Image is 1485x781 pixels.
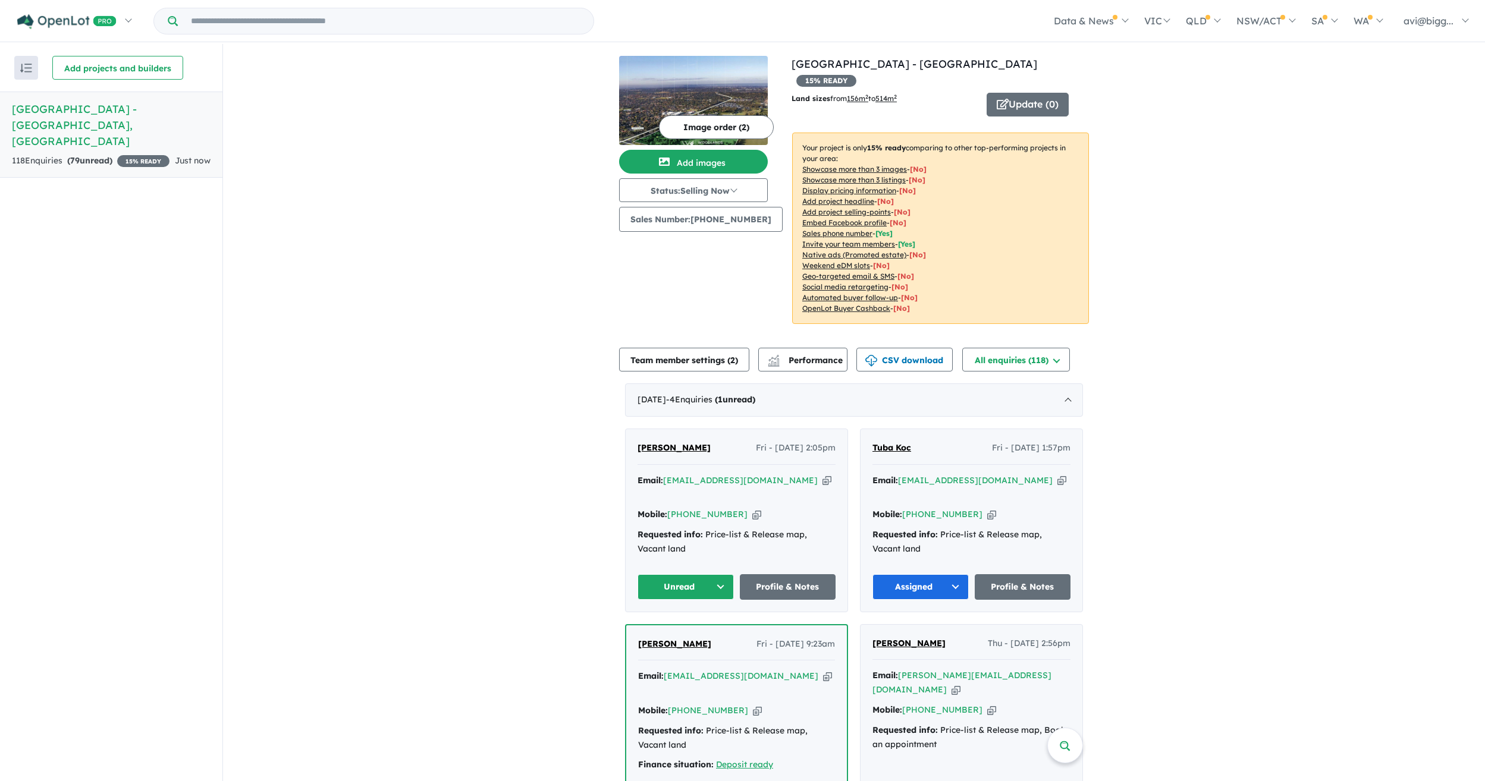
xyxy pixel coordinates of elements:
button: Team member settings (2) [619,348,749,371]
img: line-chart.svg [768,355,779,361]
u: Embed Facebook profile [802,218,887,227]
span: avi@bigg... [1404,15,1453,27]
span: 79 [70,155,80,166]
strong: Finance situation: [638,759,714,770]
button: Copy [822,474,831,487]
div: Price-list & Release map, Vacant land [638,528,836,556]
u: Invite your team members [802,240,895,248]
button: Assigned [872,574,969,600]
div: 118 Enquir ies [12,154,169,168]
a: [EMAIL_ADDRESS][DOMAIN_NAME] [898,475,1053,486]
strong: ( unread) [67,155,112,166]
span: [ Yes ] [875,229,893,238]
img: download icon [865,355,877,367]
a: [EMAIL_ADDRESS][DOMAIN_NAME] [664,670,818,681]
div: Price-list & Release map, Vacant land [638,724,835,752]
span: Just now [175,155,211,166]
span: 2 [730,355,735,366]
span: Fri - [DATE] 9:23am [756,637,835,651]
span: [No] [909,250,926,259]
u: Display pricing information [802,186,896,195]
span: [No] [897,272,914,281]
span: Fri - [DATE] 2:05pm [756,441,836,455]
a: [PERSON_NAME] [638,637,711,651]
a: [PERSON_NAME][EMAIL_ADDRESS][DOMAIN_NAME] [872,670,1051,695]
u: Geo-targeted email & SMS [802,272,894,281]
span: 15 % READY [117,155,169,167]
strong: Mobile: [638,509,667,519]
a: Tuba Koc [872,441,911,455]
button: Copy [987,508,996,521]
u: Showcase more than 3 listings [802,175,906,184]
button: Add images [619,150,768,174]
a: [PHONE_NUMBER] [668,705,748,716]
sup: 2 [865,93,868,100]
span: [ No ] [899,186,916,195]
img: sort.svg [20,64,32,73]
a: [PHONE_NUMBER] [902,704,982,715]
a: Profile & Notes [740,574,836,600]
h5: [GEOGRAPHIC_DATA] - [GEOGRAPHIC_DATA] , [GEOGRAPHIC_DATA] [12,101,211,149]
input: Try estate name, suburb, builder or developer [180,8,591,34]
a: [GEOGRAPHIC_DATA] - [GEOGRAPHIC_DATA] [792,57,1037,71]
span: [PERSON_NAME] [872,638,946,648]
button: Status:Selling Now [619,178,768,202]
button: Add projects and builders [52,56,183,80]
strong: ( unread) [715,394,755,405]
p: Your project is only comparing to other top-performing projects in your area: - - - - - - - - - -... [792,133,1089,324]
u: Add project headline [802,197,874,206]
span: 1 [718,394,723,405]
u: Native ads (Promoted estate) [802,250,906,259]
strong: Email: [872,475,898,486]
strong: Mobile: [638,705,668,716]
sup: 2 [894,93,897,100]
span: [No] [901,293,918,302]
button: Image order (2) [659,115,774,139]
span: [ No ] [877,197,894,206]
img: Openlot PRO Logo White [17,14,117,29]
img: bar-chart.svg [768,358,780,366]
div: Price-list & Release map, Vacant land [872,528,1070,556]
u: OpenLot Buyer Cashback [802,304,890,313]
strong: Requested info: [638,725,704,736]
a: [PERSON_NAME] [638,441,711,455]
b: Land sizes [792,94,830,103]
u: 514 m [875,94,897,103]
span: [No] [873,261,890,270]
button: Copy [952,684,960,696]
button: Copy [1057,474,1066,487]
button: Update (0) [987,93,1069,116]
a: Profile & Notes [975,574,1071,600]
div: Price-list & Release map, Book an appointment [872,723,1070,752]
span: Tuba Koc [872,442,911,453]
button: Copy [823,670,832,682]
img: Woodlands Park Estate - Greenvale [619,56,768,145]
p: from [792,93,978,105]
strong: Requested info: [638,529,703,540]
span: [ No ] [910,165,927,174]
button: CSV download [856,348,953,371]
span: [No] [893,304,910,313]
button: Copy [987,704,996,716]
span: to [868,94,897,103]
span: [PERSON_NAME] [638,442,711,453]
strong: Requested info: [872,529,938,540]
button: Sales Number:[PHONE_NUMBER] [619,207,783,232]
a: [PHONE_NUMBER] [902,509,982,519]
span: [ No ] [909,175,925,184]
a: Deposit ready [716,759,773,770]
u: Showcase more than 3 images [802,165,907,174]
strong: Mobile: [872,509,902,519]
strong: Email: [872,670,898,681]
span: - 4 Enquir ies [666,394,755,405]
u: Add project selling-points [802,207,891,216]
button: Copy [753,704,762,717]
u: Weekend eDM slots [802,261,870,270]
span: [ No ] [890,218,906,227]
u: Sales phone number [802,229,872,238]
a: [PERSON_NAME] [872,637,946,651]
span: [ No ] [894,207,911,216]
span: 15 % READY [796,75,856,87]
button: Unread [638,574,734,600]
